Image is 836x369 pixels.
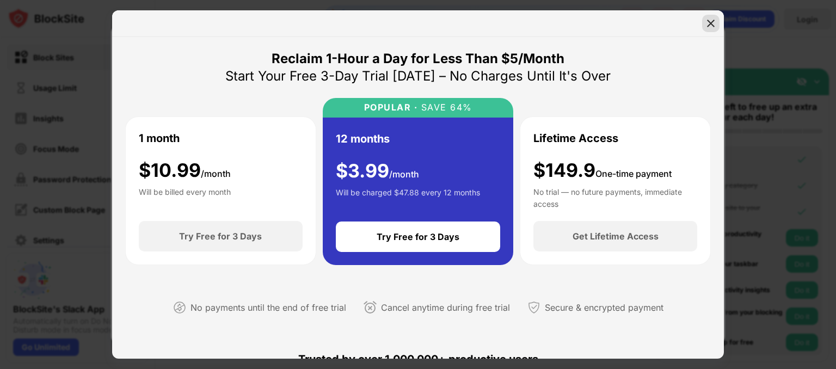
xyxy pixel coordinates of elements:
[389,169,419,180] span: /month
[336,187,480,208] div: Will be charged $47.88 every 12 months
[179,231,262,242] div: Try Free for 3 Days
[377,231,459,242] div: Try Free for 3 Days
[545,300,663,316] div: Secure & encrypted payment
[190,300,346,316] div: No payments until the end of free trial
[364,301,377,314] img: cancel-anytime
[139,130,180,146] div: 1 month
[533,130,618,146] div: Lifetime Access
[595,168,672,179] span: One-time payment
[336,160,419,182] div: $ 3.99
[272,50,564,67] div: Reclaim 1-Hour a Day for Less Than $5/Month
[139,186,231,208] div: Will be billed every month
[139,159,231,182] div: $ 10.99
[225,67,611,85] div: Start Your Free 3-Day Trial [DATE] – No Charges Until It's Over
[201,168,231,179] span: /month
[527,301,540,314] img: secured-payment
[533,186,697,208] div: No trial — no future payments, immediate access
[364,102,418,113] div: POPULAR ·
[173,301,186,314] img: not-paying
[533,159,672,182] div: $149.9
[336,131,390,147] div: 12 months
[573,231,659,242] div: Get Lifetime Access
[417,102,472,113] div: SAVE 64%
[381,300,510,316] div: Cancel anytime during free trial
